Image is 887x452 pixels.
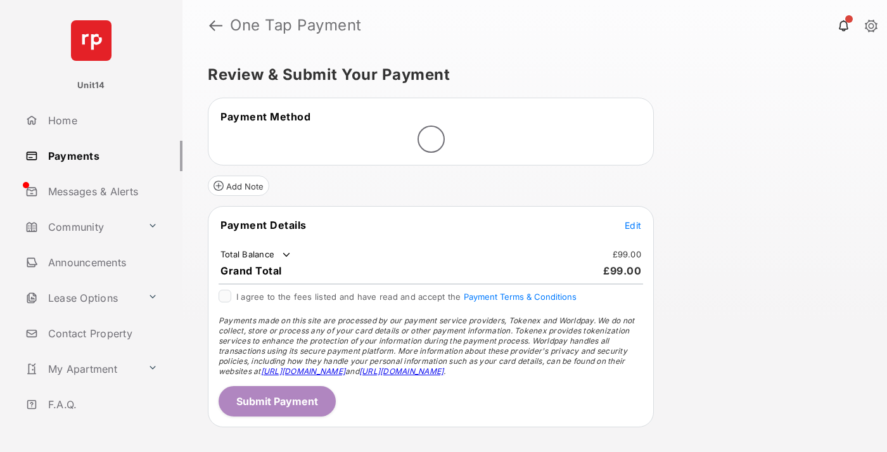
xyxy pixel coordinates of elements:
[603,264,641,277] span: £99.00
[77,79,105,92] p: Unit14
[219,386,336,416] button: Submit Payment
[71,20,112,61] img: svg+xml;base64,PHN2ZyB4bWxucz0iaHR0cDovL3d3dy53My5vcmcvMjAwMC9zdmciIHdpZHRoPSI2NCIgaGVpZ2h0PSI2NC...
[208,67,852,82] h5: Review & Submit Your Payment
[20,318,182,349] a: Contact Property
[220,264,282,277] span: Grand Total
[261,366,345,376] a: [URL][DOMAIN_NAME]
[625,219,641,231] button: Edit
[220,110,310,123] span: Payment Method
[20,176,182,207] a: Messages & Alerts
[236,292,577,302] span: I agree to the fees listed and have read and accept the
[464,292,577,302] button: I agree to the fees listed and have read and accept the
[220,249,293,261] td: Total Balance
[359,366,443,376] a: [URL][DOMAIN_NAME]
[20,105,182,136] a: Home
[220,219,307,231] span: Payment Details
[219,316,634,376] span: Payments made on this site are processed by our payment service providers, Tokenex and Worldpay. ...
[208,176,269,196] button: Add Note
[20,354,143,384] a: My Apartment
[612,249,642,260] td: £99.00
[20,141,182,171] a: Payments
[20,283,143,313] a: Lease Options
[20,212,143,242] a: Community
[20,247,182,278] a: Announcements
[625,220,641,231] span: Edit
[230,18,362,33] strong: One Tap Payment
[20,389,182,420] a: F.A.Q.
